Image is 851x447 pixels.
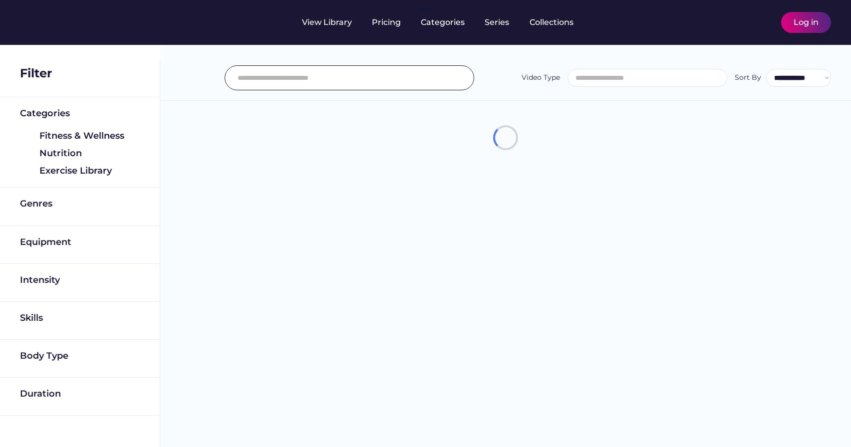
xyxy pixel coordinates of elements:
[20,107,70,120] div: Categories
[20,274,60,286] div: Intensity
[759,16,771,28] img: yH5BAEAAAAALAAAAAABAAEAAAIBRAA7
[794,17,819,28] div: Log in
[20,236,71,248] div: Equipment
[39,147,140,160] div: Nutrition
[39,165,140,177] div: Exercise Library
[735,73,761,83] div: Sort By
[742,16,754,28] img: yH5BAEAAAAALAAAAAABAAEAAAIBRAA7
[421,17,465,28] div: Categories
[39,130,140,142] div: Fitness & Wellness
[421,5,434,15] div: fvck
[128,350,140,362] img: yH5BAEAAAAALAAAAAABAAEAAAIBRAA7
[302,17,352,28] div: View Library
[20,147,32,159] img: yH5BAEAAAAALAAAAAABAAEAAAIBRAA7
[485,17,510,28] div: Series
[20,11,99,31] img: yH5BAEAAAAALAAAAAABAAEAAAIBRAA7
[522,73,560,83] div: Video Type
[128,388,140,400] img: yH5BAEAAAAALAAAAAABAAEAAAIBRAA7
[20,65,52,82] div: Filter
[128,274,140,286] img: yH5BAEAAAAALAAAAAABAAEAAAIBRAA7
[128,198,140,210] img: yH5BAEAAAAALAAAAAABAAEAAAIBRAA7
[530,17,573,28] div: Collections
[20,388,61,400] div: Duration
[20,312,45,324] div: Skills
[20,350,68,362] div: Body Type
[20,130,32,142] img: yH5BAEAAAAALAAAAAABAAEAAAIBRAA7
[20,198,52,210] div: Genres
[452,72,464,84] img: yH5BAEAAAAALAAAAAABAAEAAAIBRAA7
[128,312,140,324] img: yH5BAEAAAAALAAAAAABAAEAAAIBRAA7
[115,16,127,28] img: yH5BAEAAAAALAAAAAABAAEAAAIBRAA7
[128,107,140,119] img: yH5BAEAAAAALAAAAAABAAEAAAIBRAA7
[128,236,140,248] img: yH5BAEAAAAALAAAAAABAAEAAAIBRAA7
[20,165,32,177] img: yH5BAEAAAAALAAAAAABAAEAAAIBRAA7
[372,17,401,28] div: Pricing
